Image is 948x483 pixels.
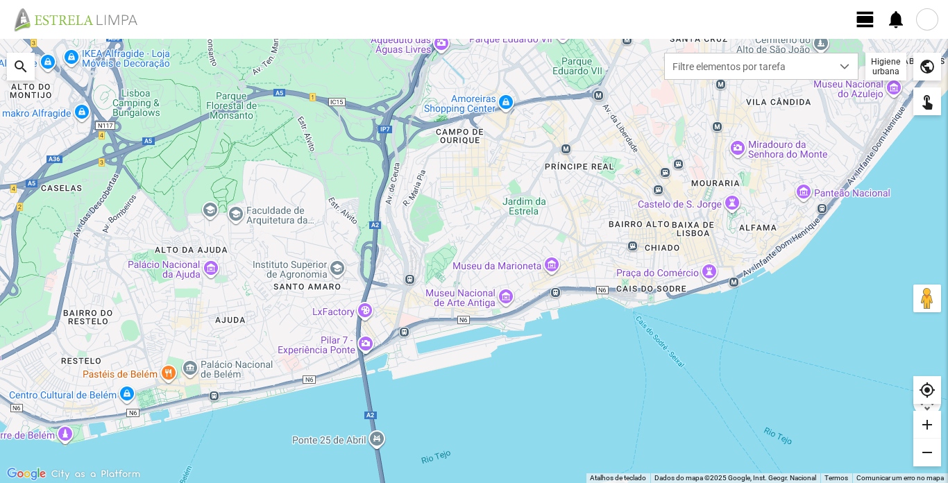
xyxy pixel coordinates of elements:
span: Filtre elementos por tarefa [665,53,831,79]
a: Termos [824,474,848,482]
img: file [10,7,153,32]
div: touch_app [913,87,941,115]
span: view_day [855,9,876,30]
div: add [913,411,941,439]
div: search [7,53,35,80]
span: Dados do mapa ©2025 Google, Inst. Geogr. Nacional [654,474,816,482]
div: dropdown trigger [831,53,858,79]
button: Atalhos de teclado [590,473,646,483]
div: Higiene urbana [865,53,906,80]
a: Abrir esta área no Google Maps (abre uma nova janela) [3,465,49,483]
span: notifications [886,9,906,30]
div: my_location [913,376,941,404]
img: Google [3,465,49,483]
button: Arraste o Pegman para o mapa para abrir o Street View [913,285,941,312]
div: remove [913,439,941,466]
a: Comunicar um erro no mapa [856,474,944,482]
div: public [913,53,941,80]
